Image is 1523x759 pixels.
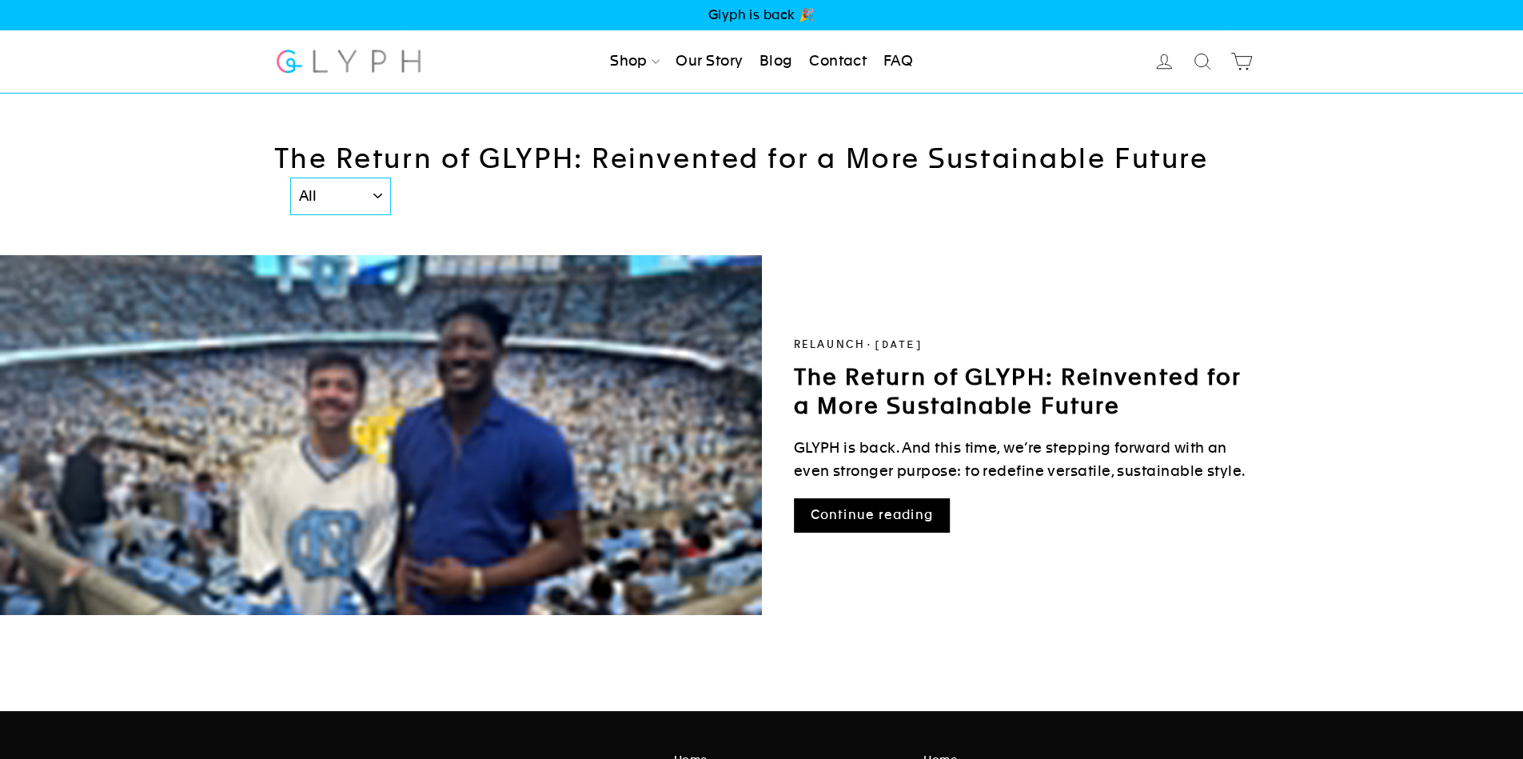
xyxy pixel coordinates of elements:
a: Contact [803,44,873,79]
a: Relaunch [794,338,866,350]
img: Glyph [274,40,424,82]
a: FAQ [877,44,919,79]
a: Shop [604,44,666,79]
a: Our Story [669,44,749,79]
iframe: Glyph - Referral program [1501,310,1523,449]
a: Blog [753,44,799,79]
p: GLYPH is back. And this time, we’re stepping forward with an even stronger purpose: to redefine v... [794,437,1250,483]
div: · [794,337,1250,354]
h1: The Return of GLYPH: Reinvented for a More Sustainable Future [274,142,1250,215]
a: Continue reading [794,498,950,533]
ul: Primary [604,44,919,79]
a: The Return of GLYPH: Reinvented for a More Sustainable Future [794,364,1242,418]
time: [DATE] [874,339,923,351]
